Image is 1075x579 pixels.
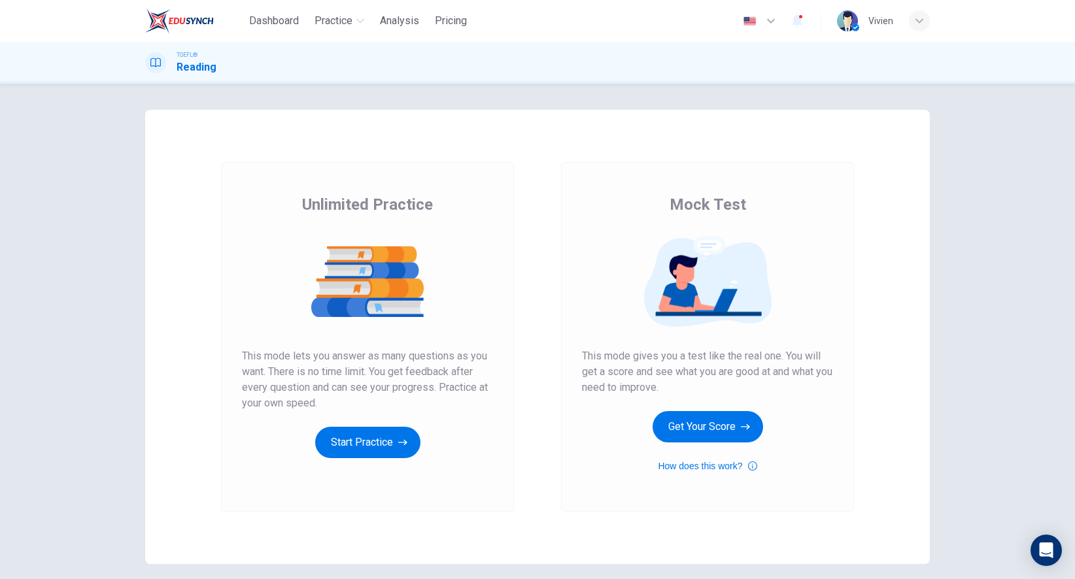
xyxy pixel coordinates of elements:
[244,9,304,33] button: Dashboard
[430,9,472,33] button: Pricing
[375,9,424,33] button: Analysis
[242,348,493,411] span: This mode lets you answer as many questions as you want. There is no time limit. You get feedback...
[435,13,467,29] span: Pricing
[868,13,893,29] div: Vivien
[177,59,216,75] h1: Reading
[837,10,858,31] img: Profile picture
[145,8,214,34] img: EduSynch logo
[582,348,833,395] span: This mode gives you a test like the real one. You will get a score and see what you are good at a...
[670,194,746,215] span: Mock Test
[309,9,369,33] button: Practice
[145,8,244,34] a: EduSynch logo
[315,13,352,29] span: Practice
[742,16,758,26] img: en
[380,13,419,29] span: Analysis
[177,50,197,59] span: TOEFL®
[302,194,433,215] span: Unlimited Practice
[249,13,299,29] span: Dashboard
[315,427,420,458] button: Start Practice
[658,458,757,474] button: How does this work?
[653,411,763,442] button: Get Your Score
[1031,535,1062,566] div: Open Intercom Messenger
